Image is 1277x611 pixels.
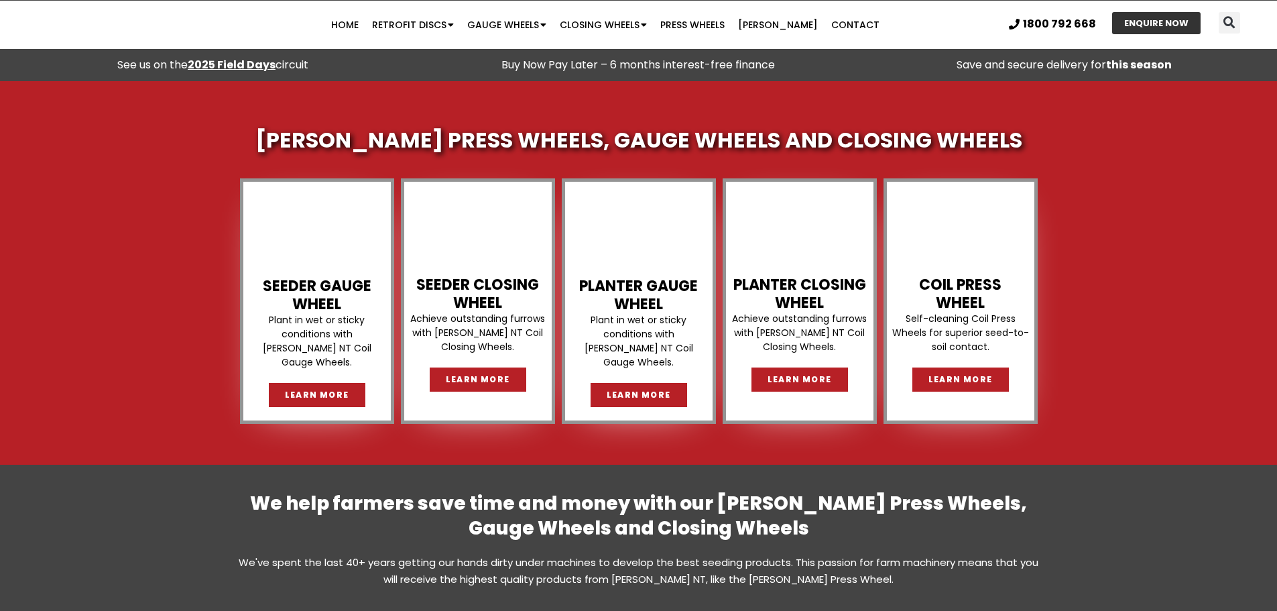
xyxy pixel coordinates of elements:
nav: Menu [247,11,963,38]
p: Achieve outstanding furrows with [PERSON_NAME] NT Coil Closing Wheels. [729,312,870,354]
img: Planter Gauge wheel 2025 [603,188,674,259]
a: LEARN MORE [591,383,687,407]
span: LEARN MORE [607,391,671,399]
p: Save and secure delivery for [858,56,1270,74]
a: Contact [825,11,886,38]
p: Buy Now Pay Later – 6 months interest-free finance [432,56,845,74]
a: LEARN MORE [912,368,1009,392]
div: See us on the circuit [7,56,419,74]
a: LEARN MORE [430,368,526,392]
span: LEARN MORE [285,391,349,399]
a: Home [324,11,365,38]
a: PLANTER Gauge Wheel [579,276,698,314]
a: Gauge Wheels [461,11,553,38]
a: [PERSON_NAME] [731,11,825,38]
img: RYAN NT Gauge Wheel [282,188,352,259]
a: 2025 Field Days [188,57,276,72]
span: 1800 792 668 [1023,19,1096,30]
img: Ryan NT logo [40,4,174,46]
p: Plant in wet or sticky conditions with [PERSON_NAME] NT Coil Gauge Wheels. [568,313,709,370]
h1: [PERSON_NAME] PRESS WHEELS, GAUGE WHEELS AND CLOSING Wheels [237,128,1041,152]
a: Press Wheels [654,11,731,38]
img: RYAN NT Closing Wheel [765,188,834,258]
a: LEARN MORE [751,368,848,392]
a: COIL PRESSWHEEL [919,274,1001,313]
a: LEARN MORE [269,383,365,407]
a: Closing Wheels [553,11,654,38]
img: Side view of Single Disc closing wheel [443,188,512,258]
span: LEARN MORE [768,376,832,384]
p: Plant in wet or sticky conditions with [PERSON_NAME] NT Coil Gauge Wheels. [247,313,387,370]
a: SEEDER Gauge Wheel [263,276,371,314]
div: Search [1219,12,1240,34]
p: Self-cleaning Coil Press Wheels for superior seed-to-soil contact. [890,312,1031,354]
a: PLANTER CLOSING WHEEL [733,274,866,313]
strong: this season [1106,57,1172,72]
h2: We help farmers save time and money with our [PERSON_NAME] Press Wheels, Gauge Wheels and Closing... [237,492,1041,541]
p: Achieve outstanding furrows with [PERSON_NAME] NT Coil Closing Wheels. [408,312,548,354]
a: SEEDER CLOSING WHEEL [416,274,539,313]
span: ENQUIRE NOW [1124,19,1189,27]
span: LEARN MORE [928,376,993,384]
p: We've spent the last 40+ years getting our hands dirty under machines to develop the best seeding... [237,554,1041,588]
span: LEARN MORE [446,376,510,384]
a: ENQUIRE NOW [1112,12,1201,34]
a: 1800 792 668 [1009,19,1096,30]
img: ryan press wheels [926,188,995,258]
a: Retrofit Discs [365,11,461,38]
